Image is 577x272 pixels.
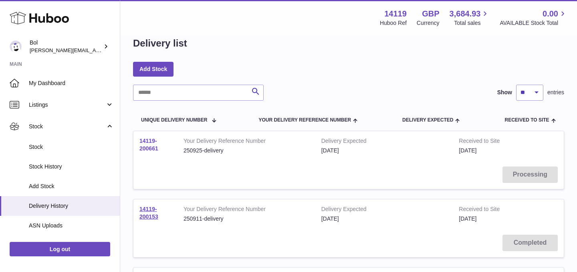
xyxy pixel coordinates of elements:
span: ASN Uploads [29,222,114,229]
strong: 14119 [384,8,407,19]
span: Listings [29,101,105,109]
div: Currency [417,19,440,27]
span: Stock [29,123,105,130]
span: [PERSON_NAME][EMAIL_ADDRESS][DOMAIN_NAME] [30,47,161,53]
strong: Your Delivery Reference Number [184,137,309,147]
strong: Received to Site [459,137,524,147]
strong: Delivery Expected [321,137,447,147]
div: Huboo Ref [380,19,407,27]
span: Stock History [29,163,114,171]
a: Add Stock [133,62,174,76]
label: Show [497,89,512,96]
a: Log out [10,242,110,256]
span: Stock [29,143,114,151]
span: AVAILABLE Stock Total [500,19,567,27]
div: [DATE] [321,215,447,223]
span: 3,684.93 [450,8,481,19]
div: Bol [30,39,102,54]
span: entries [547,89,564,96]
strong: Your Delivery Reference Number [184,205,309,215]
h1: Delivery list [133,37,187,50]
a: 0.00 AVAILABLE Stock Total [500,8,567,27]
div: [DATE] [321,147,447,154]
div: 250911-delivery [184,215,309,223]
strong: GBP [422,8,439,19]
strong: Delivery Expected [321,205,447,215]
span: My Dashboard [29,79,114,87]
span: [DATE] [459,215,476,222]
span: Your Delivery Reference Number [258,118,351,123]
a: 14119-200661 [139,138,158,152]
span: [DATE] [459,147,476,154]
a: 14119-200153 [139,206,158,220]
span: Delivery Expected [402,118,453,123]
span: Received to Site [504,118,549,123]
span: Add Stock [29,183,114,190]
span: 0.00 [543,8,558,19]
strong: Received to Site [459,205,524,215]
span: Unique Delivery Number [141,118,207,123]
span: Total sales [454,19,490,27]
div: 250925-delivery [184,147,309,154]
a: 3,684.93 Total sales [450,8,490,27]
span: Delivery History [29,202,114,210]
img: james.enever@bolfoods.com [10,41,22,53]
